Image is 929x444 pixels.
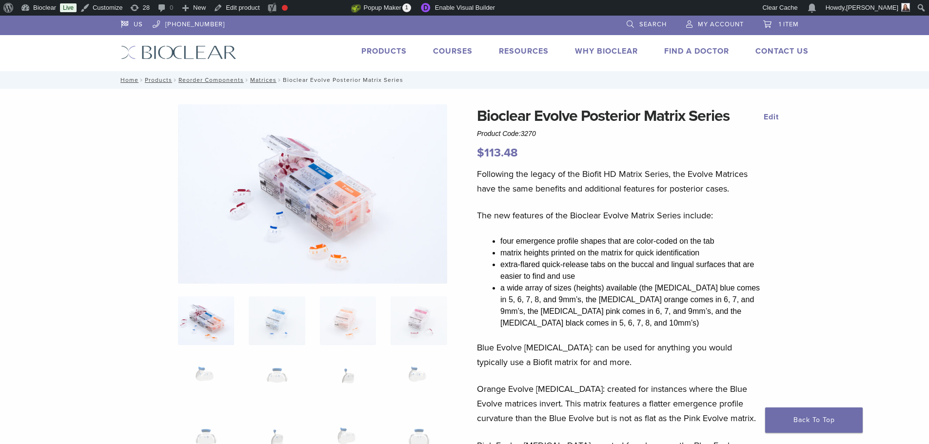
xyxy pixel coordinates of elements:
[249,358,305,406] img: Bioclear Evolve Posterior Matrix Series - Image 6
[138,77,145,82] span: /
[846,4,898,11] span: [PERSON_NAME]
[320,358,376,406] img: Bioclear Evolve Posterior Matrix Series - Image 7
[686,16,744,30] a: My Account
[499,46,549,56] a: Resources
[477,146,518,160] bdi: 113.48
[114,71,816,89] nav: Bioclear Evolve Posterior Matrix Series
[477,104,764,128] h1: Bioclear Evolve Posterior Matrix Series
[477,208,764,223] p: The new features of the Bioclear Evolve Matrix Series include:
[765,407,863,433] a: Back To Top
[639,20,667,28] span: Search
[698,20,744,28] span: My Account
[153,16,225,30] a: [PHONE_NUMBER]
[477,130,536,137] span: Product Code:
[282,5,288,11] div: Focus keyphrase not set
[277,77,283,82] span: /
[763,16,799,30] a: 1 item
[178,104,447,284] img: Evolve-refills-2
[121,16,143,30] a: US
[244,77,250,82] span: /
[118,77,138,83] a: Home
[627,16,667,30] a: Search
[178,77,244,83] a: Reorder Components
[361,46,407,56] a: Products
[249,296,305,345] img: Bioclear Evolve Posterior Matrix Series - Image 2
[500,235,764,247] li: four emergence profile shapes that are color-coded on the tab
[477,146,484,160] span: $
[779,20,799,28] span: 1 item
[575,46,638,56] a: Why Bioclear
[664,46,729,56] a: Find A Doctor
[433,46,473,56] a: Courses
[121,45,237,59] img: Bioclear
[60,3,77,12] a: Live
[172,77,178,82] span: /
[178,358,234,406] img: Bioclear Evolve Posterior Matrix Series - Image 5
[500,282,764,329] li: a wide array of sizes (heights) available (the [MEDICAL_DATA] blue comes in 5, 6, 7, 8, and 9mm’s...
[755,46,809,56] a: Contact Us
[391,358,447,406] img: Bioclear Evolve Posterior Matrix Series - Image 8
[320,296,376,345] img: Bioclear Evolve Posterior Matrix Series - Image 3
[500,247,764,259] li: matrix heights printed on the matrix for quick identification
[178,296,234,345] img: Evolve-refills-2-324x324.jpg
[296,2,351,14] img: Views over 48 hours. Click for more Jetpack Stats.
[477,340,764,369] p: Blue Evolve [MEDICAL_DATA]: can be used for anything you would typically use a Biofit matrix for ...
[500,259,764,282] li: extra-flared quick-release tabs on the buccal and lingual surfaces that are easier to find and use
[250,77,277,83] a: Matrices
[764,112,779,122] a: Edit
[477,382,764,425] p: Orange Evolve [MEDICAL_DATA]: created for instances where the Blue Evolve matrices invert. This m...
[521,130,536,137] span: 3270
[477,167,764,196] p: Following the legacy of the Biofit HD Matrix Series, the Evolve Matrices have the same benefits a...
[391,296,447,345] img: Bioclear Evolve Posterior Matrix Series - Image 4
[402,3,411,12] span: 1
[145,77,172,83] a: Products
